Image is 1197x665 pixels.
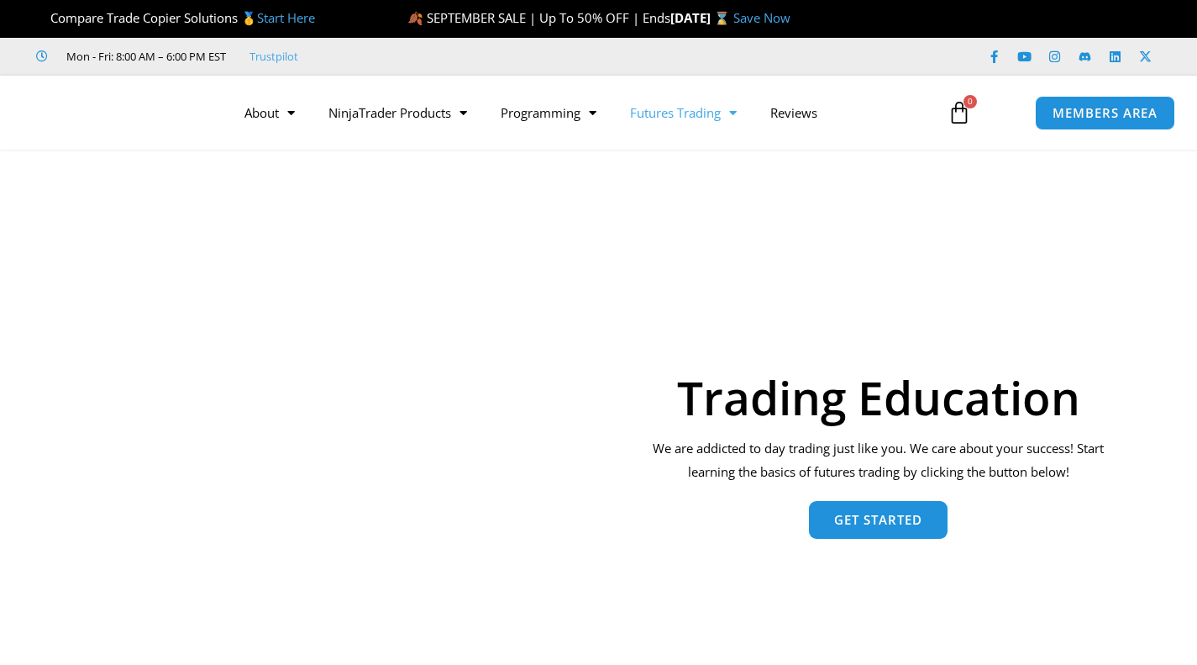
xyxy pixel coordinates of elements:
span: Mon - Fri: 8:00 AM – 6:00 PM EST [62,46,226,66]
strong: [DATE] ⌛ [670,9,733,26]
a: Trustpilot [249,46,298,66]
span: MEMBERS AREA [1053,107,1158,119]
img: AdobeStock 293954085 1 Converted | Affordable Indicators – NinjaTrader [82,238,609,638]
nav: Menu [228,93,934,132]
a: Programming [484,93,613,132]
a: MEMBERS AREA [1035,96,1175,130]
p: We are addicted to day trading just like you. We care about your success! Start learning the basi... [642,437,1115,484]
span: 0 [963,95,977,108]
a: About [228,93,312,132]
a: Start Here [257,9,315,26]
a: NinjaTrader Products [312,93,484,132]
a: Save Now [733,9,790,26]
a: 0 [922,88,996,137]
h1: Trading Education [642,374,1115,420]
img: LogoAI | Affordable Indicators – NinjaTrader [29,82,209,143]
span: Get Started [834,514,922,526]
a: Futures Trading [613,93,753,132]
span: 🍂 SEPTEMBER SALE | Up To 50% OFF | Ends [407,9,670,26]
span: Compare Trade Copier Solutions 🥇 [36,9,315,26]
img: 🏆 [37,12,50,24]
a: Reviews [753,93,834,132]
a: Get Started [809,501,948,539]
